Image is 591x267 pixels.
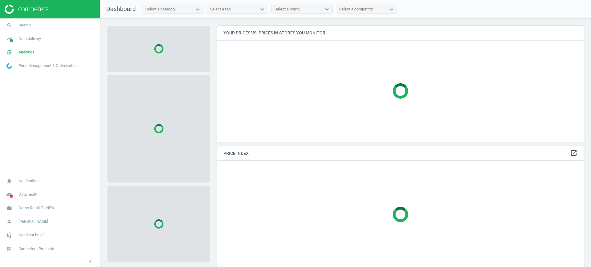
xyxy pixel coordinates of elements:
[3,202,15,214] i: work
[18,205,55,211] span: Demo Retail EU NEW
[18,246,54,252] span: Competera Products
[106,5,136,13] span: Dashboard
[83,257,98,265] button: chevron_left
[3,216,15,227] i: person
[217,26,584,40] h4: Your prices vs. prices in stores you monitor
[18,63,78,69] span: Price Management & Optimization
[18,232,44,238] span: Need our help?
[87,258,94,265] i: chevron_left
[18,192,38,197] span: Data health
[339,6,373,12] div: Select a competitor
[570,149,577,157] a: open_in_new
[3,19,15,31] i: search
[210,6,231,12] div: Select a tag
[3,175,15,187] i: notifications
[18,49,34,55] span: Analytics
[3,33,15,45] i: timeline
[3,189,15,200] i: cloud_done
[3,46,15,58] i: pie_chart_outlined
[145,6,175,12] div: Select a category
[18,22,31,28] span: Search
[18,36,41,41] span: Data delivery
[6,63,12,69] img: wGWNvw8QSZomAAAAABJRU5ErkJggg==
[275,6,300,12] div: Select a brand
[217,146,584,161] h4: Price Index
[18,178,41,184] span: Notifications
[18,219,48,224] span: [PERSON_NAME]
[5,5,48,14] img: ajHJNr6hYgQAAAAASUVORK5CYII=
[3,229,15,241] i: headset_mic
